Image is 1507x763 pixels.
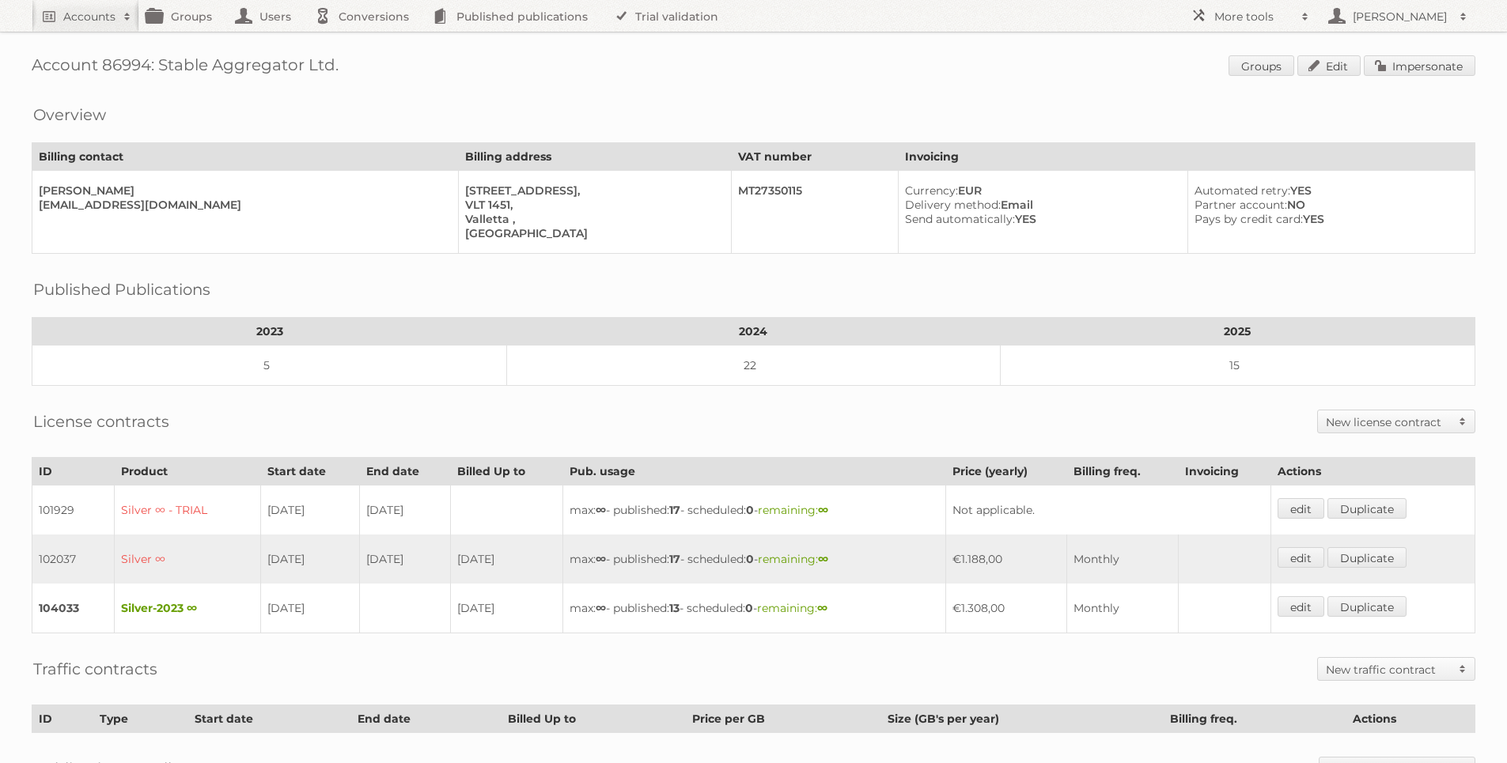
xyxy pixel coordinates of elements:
[32,485,115,535] td: 101929
[669,552,680,566] strong: 17
[1451,410,1475,432] span: Toggle
[1195,212,1462,226] div: YES
[1364,55,1475,76] a: Impersonate
[757,601,827,615] span: remaining:
[451,458,563,485] th: Billed Up to
[1000,346,1475,386] td: 15
[746,552,754,566] strong: 0
[1327,547,1407,568] a: Duplicate
[260,534,359,584] td: [DATE]
[596,503,606,517] strong: ∞
[1297,55,1361,76] a: Edit
[359,534,450,584] td: [DATE]
[1278,498,1324,519] a: edit
[905,183,1175,198] div: EUR
[1067,534,1178,584] td: Monthly
[260,485,359,535] td: [DATE]
[1195,198,1287,212] span: Partner account:
[1000,318,1475,346] th: 2025
[33,278,210,301] h2: Published Publications
[562,584,945,633] td: max: - published: - scheduled: -
[451,534,563,584] td: [DATE]
[33,410,169,433] h2: License contracts
[758,503,828,517] span: remaining:
[945,584,1067,633] td: €1.308,00
[746,503,754,517] strong: 0
[32,143,459,171] th: Billing contact
[1270,458,1475,485] th: Actions
[507,346,1001,386] td: 22
[905,198,1001,212] span: Delivery method:
[1195,183,1462,198] div: YES
[1327,596,1407,617] a: Duplicate
[1067,458,1178,485] th: Billing freq.
[32,318,507,346] th: 2023
[1349,9,1452,25] h2: [PERSON_NAME]
[63,9,115,25] h2: Accounts
[39,198,445,212] div: [EMAIL_ADDRESS][DOMAIN_NAME]
[1229,55,1294,76] a: Groups
[501,705,685,733] th: Billed Up to
[669,601,680,615] strong: 13
[1278,596,1324,617] a: edit
[880,705,1164,733] th: Size (GB's per year)
[260,458,359,485] th: Start date
[905,183,958,198] span: Currency:
[818,552,828,566] strong: ∞
[1195,183,1290,198] span: Automated retry:
[562,458,945,485] th: Pub. usage
[32,55,1475,79] h1: Account 86994: Stable Aggregator Ltd.
[465,198,718,212] div: VLT 1451,
[1067,584,1178,633] td: Monthly
[817,601,827,615] strong: ∞
[465,212,718,226] div: Valletta ,
[465,183,718,198] div: [STREET_ADDRESS],
[350,705,501,733] th: End date
[905,212,1175,226] div: YES
[945,534,1067,584] td: €1.188,00
[32,458,115,485] th: ID
[732,143,899,171] th: VAT number
[1195,212,1303,226] span: Pays by credit card:
[115,534,260,584] td: Silver ∞
[359,485,450,535] td: [DATE]
[1346,705,1475,733] th: Actions
[905,198,1175,212] div: Email
[562,485,945,535] td: max: - published: - scheduled: -
[732,171,899,254] td: MT27350115
[1318,410,1475,432] a: New license contract
[745,601,753,615] strong: 0
[669,503,680,517] strong: 17
[899,143,1475,171] th: Invoicing
[1195,198,1462,212] div: NO
[115,458,260,485] th: Product
[1178,458,1270,485] th: Invoicing
[818,503,828,517] strong: ∞
[1318,658,1475,680] a: New traffic contract
[1214,9,1293,25] h2: More tools
[945,458,1067,485] th: Price (yearly)
[32,534,115,584] td: 102037
[507,318,1001,346] th: 2024
[758,552,828,566] span: remaining:
[33,103,106,127] h2: Overview
[115,584,260,633] td: Silver-2023 ∞
[33,657,157,681] h2: Traffic contracts
[1278,547,1324,568] a: edit
[1327,498,1407,519] a: Duplicate
[32,705,93,733] th: ID
[32,346,507,386] td: 5
[562,534,945,584] td: max: - published: - scheduled: -
[359,458,450,485] th: End date
[1164,705,1346,733] th: Billing freq.
[596,552,606,566] strong: ∞
[115,485,260,535] td: Silver ∞ - TRIAL
[1326,414,1451,430] h2: New license contract
[1326,662,1451,678] h2: New traffic contract
[945,485,1270,535] td: Not applicable.
[1451,658,1475,680] span: Toggle
[458,143,731,171] th: Billing address
[93,705,187,733] th: Type
[39,183,445,198] div: [PERSON_NAME]
[451,584,563,633] td: [DATE]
